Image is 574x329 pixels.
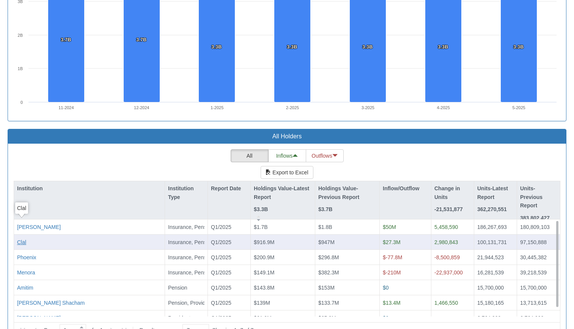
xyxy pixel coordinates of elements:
button: Menora [17,269,35,276]
div: Inflow/Outflow [380,181,431,204]
strong: $3.3B [254,206,268,212]
span: $200.9M [254,254,274,260]
div: 15,700,000 [477,284,514,291]
strong: 383,802,427 [520,215,550,221]
div: Pension, Provident [168,299,204,307]
button: Outflows [306,149,344,162]
div: 5,458,590 [434,223,471,231]
p: Units-Latest Report [477,184,514,201]
div: 6,764,900 [520,314,557,322]
div: Q1/2025 [211,238,247,246]
span: $50M [383,224,396,230]
div: 186,267,693 [477,223,514,231]
span: $0 [383,315,389,321]
span: $13.4M [383,300,401,306]
p: Holdings Value-Previous Report [318,184,376,201]
div: Report Date [208,181,250,204]
span: $-77.8M [383,254,402,260]
div: Institution [14,181,165,196]
div: [PERSON_NAME] [17,223,61,231]
span: $61.9M [254,315,272,321]
span: $139M [254,300,270,306]
span: $27.3M [383,239,401,245]
text: 2B [18,33,23,38]
span: $382.3M [318,269,339,276]
text: 0 [20,100,23,105]
div: 6,764,900 [477,314,514,322]
strong: 362,270,551 [477,206,507,212]
span: $133.7M [318,300,339,306]
div: Q1/2025 [211,284,247,291]
div: -22,937,000 [434,269,471,276]
span: $947M [318,239,335,245]
tspan: 3.3B [513,44,524,50]
span: $-210M [383,269,401,276]
div: 30,445,382 [520,254,557,261]
span: $65.9M [318,315,336,321]
p: Units-Previous Report [520,184,557,210]
div: Provident [168,314,204,322]
span: $296.8M [318,254,339,260]
div: 13,713,615 [520,299,557,307]
div: Q1/2025 [211,269,247,276]
h3: All Holders [14,133,560,140]
button: Clal [17,238,26,246]
div: 97,150,888 [520,238,557,246]
button: Export to Excel [261,166,313,179]
div: -8,500,859 [434,254,471,261]
button: [PERSON_NAME] [17,314,61,322]
p: Change in Units [434,184,471,201]
div: 16,281,539 [477,269,514,276]
text: 5-2025 [512,105,525,110]
span: $916.9M [254,239,274,245]
strong: -21,531,877 [434,206,463,212]
tspan: 3.3B [287,44,297,50]
div: 180,809,103 [520,223,557,231]
span: $0 [383,285,389,291]
div: Insurance, Pension, Provident [168,269,204,276]
tspan: 3.3B [362,44,373,50]
strong: $3.7B [318,206,332,212]
div: Q1/2025 [211,254,247,261]
div: Q1/2025 [211,223,247,231]
span: $153M [318,285,335,291]
div: 1,466,550 [434,299,471,307]
div: 39,218,539 [520,269,557,276]
tspan: 3.7B [136,37,146,42]
div: Insurance, Pension, Provident [168,238,204,246]
text: 1-2025 [211,105,223,110]
text: 4-2025 [437,105,450,110]
text: 2-2025 [286,105,299,110]
span: $149.1M [254,269,274,276]
div: Q1/2025 [211,314,247,322]
p: Holdings Value-Latest Report [254,184,312,201]
div: 100,131,731 [477,238,514,246]
span: $1.7B [254,224,268,230]
div: Institution Type [165,181,208,204]
tspan: 3.3B [438,44,448,50]
text: 11-2024 [58,105,74,110]
div: Q1/2025 [211,299,247,307]
button: All [231,149,269,162]
text: 3-2025 [362,105,374,110]
span: $1.8B [318,224,332,230]
div: Pension [168,284,204,291]
text: 12-2024 [134,105,149,110]
text: 1B [18,66,23,71]
button: [PERSON_NAME] Shacham [17,299,85,307]
button: Amitim [17,284,33,291]
div: 15,700,000 [520,284,557,291]
div: Insurance, Pension, Provident [168,223,204,231]
tspan: 3.3B [211,44,222,50]
button: Phoenix [17,254,36,261]
div: 15,180,165 [477,299,514,307]
span: $143.8M [254,285,274,291]
div: Clal [15,202,28,214]
div: Insurance, Pension, Provident [168,254,204,261]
